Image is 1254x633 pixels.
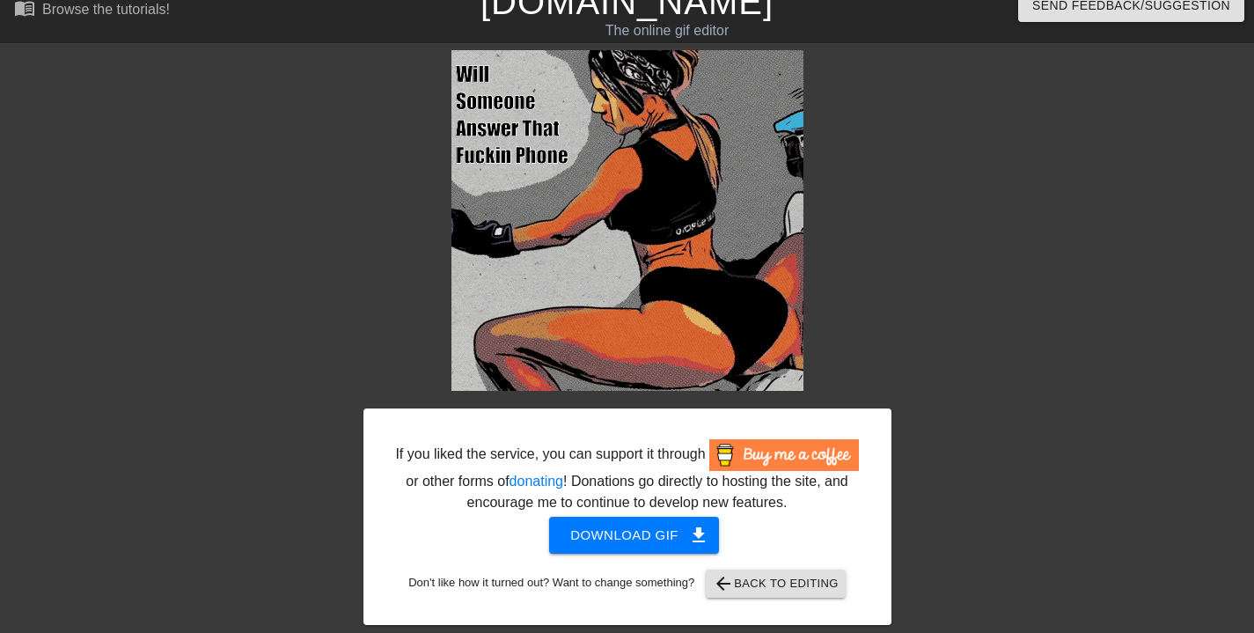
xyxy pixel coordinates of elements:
[394,439,861,513] div: If you liked the service, you can support it through or other forms of ! Donations go directly to...
[549,517,719,554] button: Download gif
[391,570,864,598] div: Don't like how it turned out? Want to change something?
[427,20,907,41] div: The online gif editor
[451,50,803,391] img: QFbXA9qk.gif
[709,439,859,471] img: Buy Me A Coffee
[706,570,846,598] button: Back to Editing
[713,573,839,594] span: Back to Editing
[570,524,698,547] span: Download gif
[535,526,719,541] a: Download gif
[42,2,170,17] div: Browse the tutorials!
[510,474,563,489] a: donating
[713,573,734,594] span: arrow_back
[688,525,709,546] span: get_app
